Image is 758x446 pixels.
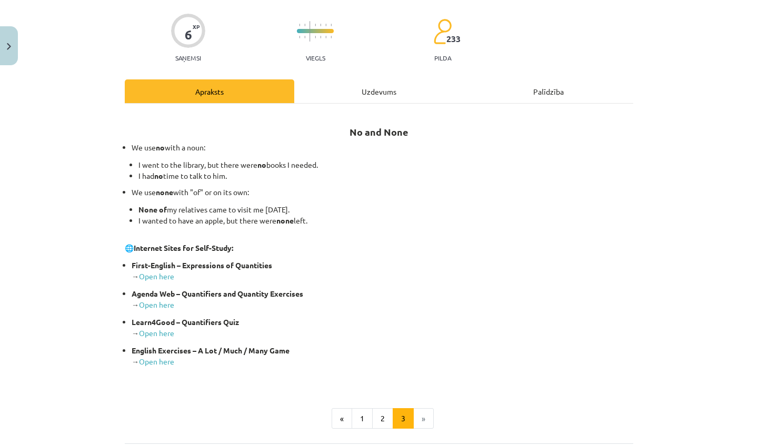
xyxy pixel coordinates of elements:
[332,408,352,429] button: «
[193,24,200,29] span: XP
[7,43,11,50] img: icon-close-lesson-0947bae3869378f0d4975bcd49f059093ad1ed9edebbc8119c70593378902aed.svg
[352,408,373,429] button: 1
[433,18,452,45] img: students-c634bb4e5e11cddfef0936a35e636f08e4e9abd3cc4e673bd6f9a4125e45ecb1.svg
[125,79,294,103] div: Apraksts
[393,408,414,429] button: 3
[139,357,174,366] a: Open here
[139,271,174,281] a: Open here
[139,328,174,338] a: Open here
[299,36,300,38] img: icon-short-line-57e1e144782c952c97e751825c79c345078a6d821885a25fce030b3d8c18986b.svg
[134,243,233,252] strong: Internet Sites for Self-Study:
[125,408,633,429] nav: Page navigation example
[276,216,294,225] strong: none
[132,187,633,198] p: We use with "of" or on its own:
[156,143,165,152] strong: no
[125,242,633,254] p: 🌐
[138,205,167,214] strong: None of
[350,126,408,138] strong: No and None
[446,34,461,44] span: 233
[132,260,272,270] strong: First-English – Expressions of Quantities
[132,317,633,339] p: →
[320,24,321,26] img: icon-short-line-57e1e144782c952c97e751825c79c345078a6d821885a25fce030b3d8c18986b.svg
[331,36,332,38] img: icon-short-line-57e1e144782c952c97e751825c79c345078a6d821885a25fce030b3d8c18986b.svg
[132,346,290,355] strong: English Exercises – A Lot / Much / Many Game
[156,187,173,197] strong: none
[132,317,239,327] strong: Learn4Good – Quantifiers Quiz
[138,170,633,181] li: I had time to talk to him.
[310,21,311,42] img: icon-long-line-d9ea69661e0d244f92f715978eff75569469978d946b2353a9bb055b3ed8787d.svg
[331,24,332,26] img: icon-short-line-57e1e144782c952c97e751825c79c345078a6d821885a25fce030b3d8c18986b.svg
[185,27,192,42] div: 6
[320,36,321,38] img: icon-short-line-57e1e144782c952c97e751825c79c345078a6d821885a25fce030b3d8c18986b.svg
[139,300,174,309] a: Open here
[434,54,451,62] p: pilda
[138,215,633,237] li: I wanted to have an apple, but there were left.
[306,54,325,62] p: Viegls
[132,260,633,282] p: →
[299,24,300,26] img: icon-short-line-57e1e144782c952c97e751825c79c345078a6d821885a25fce030b3d8c18986b.svg
[304,24,305,26] img: icon-short-line-57e1e144782c952c97e751825c79c345078a6d821885a25fce030b3d8c18986b.svg
[315,36,316,38] img: icon-short-line-57e1e144782c952c97e751825c79c345078a6d821885a25fce030b3d8c18986b.svg
[257,160,266,169] strong: no
[372,408,393,429] button: 2
[132,289,303,298] strong: Agenda Web – Quantifiers and Quantity Exercises
[132,288,633,310] p: →
[154,171,163,180] strong: no
[132,345,633,367] p: →
[138,204,633,215] li: my relatives came to visit me [DATE].
[325,24,326,26] img: icon-short-line-57e1e144782c952c97e751825c79c345078a6d821885a25fce030b3d8c18986b.svg
[294,79,464,103] div: Uzdevums
[315,24,316,26] img: icon-short-line-57e1e144782c952c97e751825c79c345078a6d821885a25fce030b3d8c18986b.svg
[325,36,326,38] img: icon-short-line-57e1e144782c952c97e751825c79c345078a6d821885a25fce030b3d8c18986b.svg
[464,79,633,103] div: Palīdzība
[304,36,305,38] img: icon-short-line-57e1e144782c952c97e751825c79c345078a6d821885a25fce030b3d8c18986b.svg
[132,142,633,153] p: We use with a noun:
[171,54,205,62] p: Saņemsi
[138,159,633,170] li: I went to the library, but there were books I needed.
